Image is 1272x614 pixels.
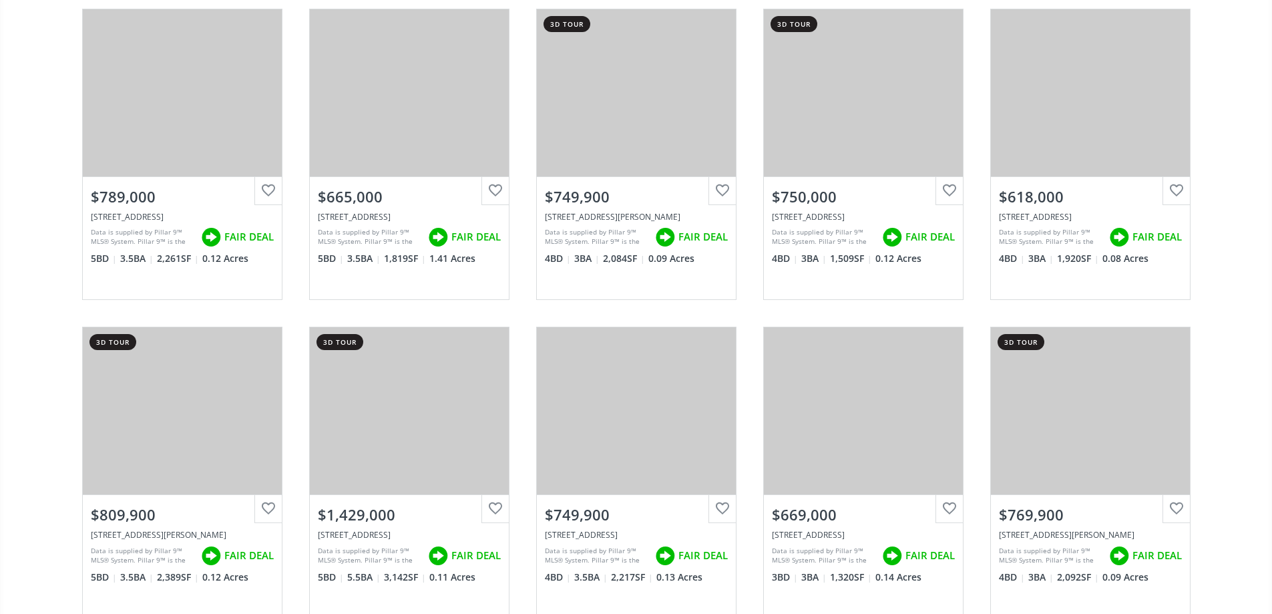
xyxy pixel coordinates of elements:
[830,571,872,584] span: 1,320 SF
[545,571,571,584] span: 4 BD
[347,571,381,584] span: 5.5 BA
[545,186,728,207] div: $749,900
[545,529,728,541] div: 216 West Lakeview Circle, Chestermere, AB T1X 1M5
[1106,543,1132,569] img: rating icon
[91,211,274,222] div: 117 rainbow falls Heath, Chestermere, AB T1X 0S7
[429,252,475,265] span: 1.41 Acres
[224,230,274,244] span: FAIR DEAL
[1132,230,1182,244] span: FAIR DEAL
[772,252,798,265] span: 4 BD
[999,211,1182,222] div: 431 Chelsea Port Crossing, Chestermere, AB T1X3H4
[157,252,199,265] span: 2,261 SF
[879,543,905,569] img: rating icon
[157,571,199,584] span: 2,389 SF
[772,227,875,247] div: Data is supplied by Pillar 9™ MLS® System. Pillar 9™ is the owner of the copyright in its MLS® Sy...
[347,252,381,265] span: 3.5 BA
[574,252,600,265] span: 3 BA
[1028,252,1054,265] span: 3 BA
[545,504,728,525] div: $749,900
[120,252,154,265] span: 3.5 BA
[318,252,344,265] span: 5 BD
[999,504,1182,525] div: $769,900
[198,224,224,251] img: rating icon
[999,529,1182,541] div: 307 Kinniburgh Loop, Chestermere, AB T1X 3C3
[772,211,955,222] div: 110 West Creek Springs, Chestermere, AB T1X 1N7
[425,543,451,569] img: rating icon
[875,252,921,265] span: 0.12 Acres
[801,252,827,265] span: 3 BA
[91,252,117,265] span: 5 BD
[905,230,955,244] span: FAIR DEAL
[384,252,426,265] span: 1,819 SF
[202,252,248,265] span: 0.12 Acres
[318,186,501,207] div: $665,000
[879,224,905,251] img: rating icon
[545,227,648,247] div: Data is supplied by Pillar 9™ MLS® System. Pillar 9™ is the owner of the copyright in its MLS® Sy...
[361,86,457,100] div: View Photos & Details
[656,571,702,584] span: 0.13 Acres
[198,543,224,569] img: rating icon
[611,571,653,584] span: 2,217 SF
[91,529,274,541] div: 409 Kinniburgh Boulevard, Chestermere, AB T1X0P4
[1042,86,1138,100] div: View Photos & Details
[588,404,684,418] div: View Photos & Details
[425,224,451,251] img: rating icon
[815,86,911,100] div: View Photos & Details
[772,529,955,541] div: 195 West Lakeview Circle, Chestermere, AB T1X 1M5
[772,571,798,584] span: 3 BD
[574,571,608,584] span: 3.5 BA
[1057,571,1099,584] span: 2,092 SF
[224,549,274,563] span: FAIR DEAL
[318,211,501,222] div: 156 Westcreek Pond, Chestermere, AB T1X 1H4
[772,186,955,207] div: $750,000
[318,571,344,584] span: 5 BD
[999,546,1102,566] div: Data is supplied by Pillar 9™ MLS® System. Pillar 9™ is the owner of the copyright in its MLS® Sy...
[999,252,1025,265] span: 4 BD
[134,404,230,418] div: View Photos & Details
[1106,224,1132,251] img: rating icon
[91,571,117,584] span: 5 BD
[1057,252,1099,265] span: 1,920 SF
[678,230,728,244] span: FAIR DEAL
[830,252,872,265] span: 1,509 SF
[875,571,921,584] span: 0.14 Acres
[318,529,501,541] div: 20 Waterford Heights, Chestermere, AB T1X 2M8
[603,252,645,265] span: 2,084 SF
[429,571,475,584] span: 0.11 Acres
[772,546,875,566] div: Data is supplied by Pillar 9™ MLS® System. Pillar 9™ is the owner of the copyright in its MLS® Sy...
[545,211,728,222] div: 271 Kinniburgh Loop, Chestermere, AB T1X 3C3
[202,571,248,584] span: 0.12 Acres
[772,504,955,525] div: $669,000
[318,504,501,525] div: $1,429,000
[999,186,1182,207] div: $618,000
[451,549,501,563] span: FAIR DEAL
[1028,571,1054,584] span: 3 BA
[678,549,728,563] span: FAIR DEAL
[120,571,154,584] span: 3.5 BA
[999,227,1102,247] div: Data is supplied by Pillar 9™ MLS® System. Pillar 9™ is the owner of the copyright in its MLS® Sy...
[91,186,274,207] div: $789,000
[545,252,571,265] span: 4 BD
[91,227,194,247] div: Data is supplied by Pillar 9™ MLS® System. Pillar 9™ is the owner of the copyright in its MLS® Sy...
[652,543,678,569] img: rating icon
[91,546,194,566] div: Data is supplied by Pillar 9™ MLS® System. Pillar 9™ is the owner of the copyright in its MLS® Sy...
[318,546,421,566] div: Data is supplied by Pillar 9™ MLS® System. Pillar 9™ is the owner of the copyright in its MLS® Sy...
[1042,404,1138,418] div: View Photos & Details
[1102,252,1148,265] span: 0.08 Acres
[999,571,1025,584] span: 4 BD
[652,224,678,251] img: rating icon
[1132,549,1182,563] span: FAIR DEAL
[545,546,648,566] div: Data is supplied by Pillar 9™ MLS® System. Pillar 9™ is the owner of the copyright in its MLS® Sy...
[361,404,457,418] div: View Photos & Details
[648,252,694,265] span: 0.09 Acres
[905,549,955,563] span: FAIR DEAL
[588,86,684,100] div: View Photos & Details
[134,86,230,100] div: View Photos & Details
[801,571,827,584] span: 3 BA
[318,227,421,247] div: Data is supplied by Pillar 9™ MLS® System. Pillar 9™ is the owner of the copyright in its MLS® Sy...
[815,404,911,418] div: View Photos & Details
[91,504,274,525] div: $809,900
[451,230,501,244] span: FAIR DEAL
[1102,571,1148,584] span: 0.09 Acres
[384,571,426,584] span: 3,142 SF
